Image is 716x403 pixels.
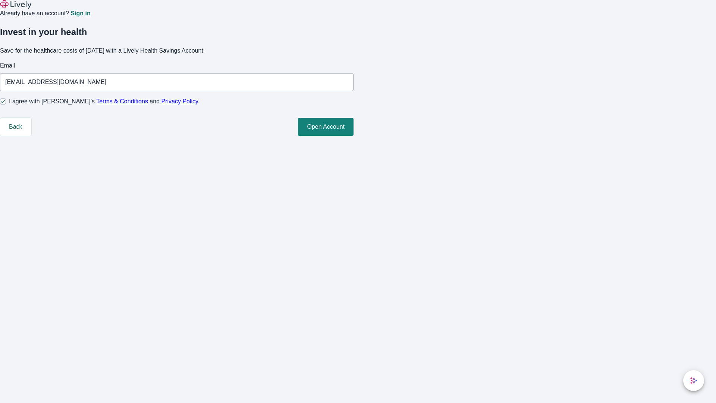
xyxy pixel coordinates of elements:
button: chat [683,370,704,391]
span: I agree with [PERSON_NAME]’s and [9,97,198,106]
a: Terms & Conditions [96,98,148,104]
a: Sign in [70,10,90,16]
button: Open Account [298,118,354,136]
a: Privacy Policy [161,98,199,104]
svg: Lively AI Assistant [690,377,697,384]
